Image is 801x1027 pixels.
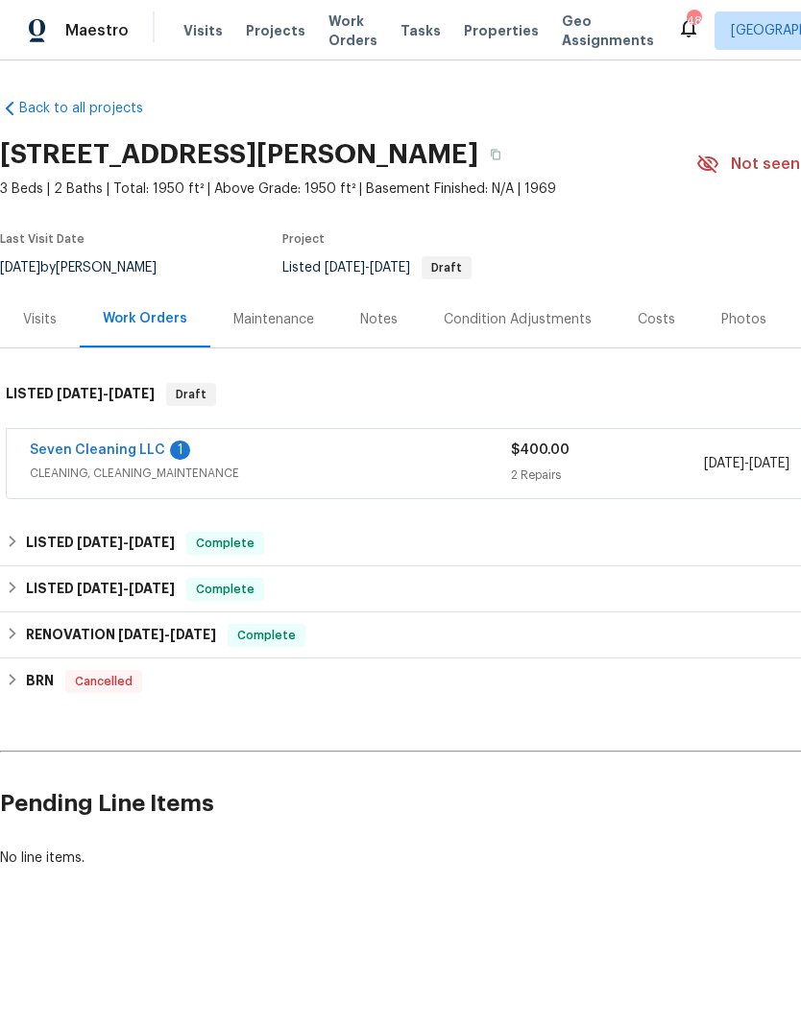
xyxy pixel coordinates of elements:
span: [DATE] [77,536,123,549]
span: Projects [246,21,305,40]
h6: LISTED [26,532,175,555]
span: Complete [188,580,262,599]
span: [DATE] [325,261,365,275]
span: - [118,628,216,641]
span: - [77,582,175,595]
span: Visits [183,21,223,40]
span: [DATE] [118,628,164,641]
h6: BRN [26,670,54,693]
span: - [57,387,155,400]
span: Cancelled [67,672,140,691]
span: [DATE] [370,261,410,275]
span: - [325,261,410,275]
h6: LISTED [6,383,155,406]
h6: RENOVATION [26,624,216,647]
span: Listed [282,261,472,275]
span: Properties [464,21,539,40]
span: [DATE] [749,457,789,470]
span: Project [282,233,325,245]
span: $400.00 [511,443,570,457]
div: 48 [687,12,700,31]
span: Tasks [400,24,441,37]
div: 1 [170,441,190,460]
span: - [704,454,789,473]
button: Copy Address [478,137,513,172]
span: [DATE] [57,387,103,400]
div: Notes [360,310,398,329]
span: [DATE] [109,387,155,400]
a: Seven Cleaning LLC [30,443,165,457]
span: Complete [230,626,303,645]
span: Maestro [65,21,129,40]
span: [DATE] [129,536,175,549]
span: - [77,536,175,549]
span: [DATE] [77,582,123,595]
span: Draft [168,385,214,404]
div: 2 Repairs [511,466,703,485]
span: Work Orders [328,12,377,50]
span: CLEANING, CLEANING_MAINTENANCE [30,464,511,483]
div: Work Orders [103,309,187,328]
div: Photos [721,310,766,329]
span: [DATE] [170,628,216,641]
h6: LISTED [26,578,175,601]
div: Condition Adjustments [444,310,592,329]
div: Visits [23,310,57,329]
span: [DATE] [704,457,744,470]
span: Geo Assignments [562,12,654,50]
span: Draft [424,262,470,274]
div: Maintenance [233,310,314,329]
div: Costs [638,310,675,329]
span: [DATE] [129,582,175,595]
span: Complete [188,534,262,553]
